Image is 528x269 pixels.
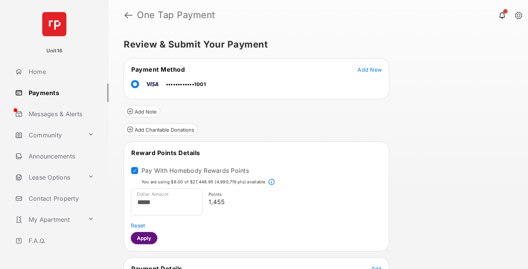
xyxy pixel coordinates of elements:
[12,126,85,144] a: Community
[209,197,379,206] p: 1,455
[131,149,200,157] span: Reward Points Details
[141,167,249,174] label: Pay With Homebody Rewards Points
[12,105,109,123] a: Messages & Alerts
[12,84,109,102] a: Payments
[12,147,109,165] a: Announcements
[124,123,198,135] button: Add Charitable Donations
[131,66,185,73] span: Payment Method
[12,168,85,186] a: Lease Options
[137,11,215,20] strong: One Tap Payment
[209,191,379,198] p: Points
[46,47,63,55] p: Unit16
[166,81,206,87] span: ••••••••••••1001
[131,232,157,244] button: Apply
[42,12,66,36] img: svg+xml;base64,PHN2ZyB4bWxucz0iaHR0cDovL3d3dy53My5vcmcvMjAwMC9zdmciIHdpZHRoPSI2NCIgaGVpZ2h0PSI2NC...
[358,66,382,73] button: Add New
[12,211,85,229] a: My Apartment
[124,105,160,117] button: Add Note
[141,179,266,185] p: You are using $8.00 of $27,448.95 (4,990,719 pts) available
[12,232,109,250] a: F.A.Q.
[12,63,109,81] a: Home
[12,189,109,208] a: Contact Property
[131,221,145,229] button: Reset
[131,222,145,229] span: Reset
[124,40,507,49] h5: Review & Submit Your Payment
